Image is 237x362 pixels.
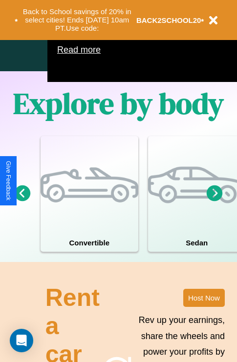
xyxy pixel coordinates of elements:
[5,161,12,201] div: Give Feedback
[18,5,136,35] button: Back to School savings of 20% in select cities! Ends [DATE] 10am PT.Use code:
[136,16,201,24] b: BACK2SCHOOL20
[13,83,224,123] h1: Explore by body
[10,329,33,352] div: Open Intercom Messenger
[183,289,225,307] button: Host Now
[41,234,138,252] h4: Convertible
